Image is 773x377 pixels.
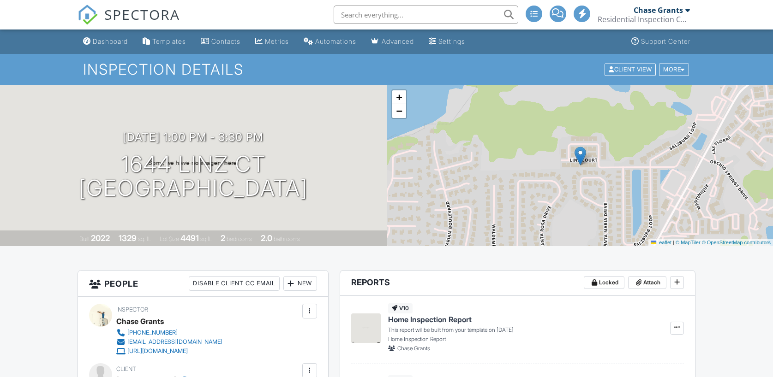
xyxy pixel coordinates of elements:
div: Contacts [211,37,240,45]
input: Search everything... [334,6,518,24]
div: 2022 [91,233,110,243]
span: bathrooms [274,236,300,242]
a: [PHONE_NUMBER] [116,328,222,337]
a: Zoom out [392,104,406,118]
span: bedrooms [227,236,252,242]
a: Leaflet [651,240,671,245]
span: Client [116,365,136,372]
a: Advanced [367,33,418,50]
div: Metrics [265,37,289,45]
h3: People [78,271,328,297]
div: Support Center [641,37,690,45]
span: | [673,240,674,245]
div: Dashboard [93,37,128,45]
div: Advanced [382,37,414,45]
div: 4491 [180,233,199,243]
div: Disable Client CC Email [189,276,280,291]
span: Built [79,236,90,242]
a: Settings [425,33,469,50]
img: The Best Home Inspection Software - Spectora [78,5,98,25]
a: Contacts [197,33,244,50]
a: Client View [604,65,658,72]
a: SPECTORA [78,12,180,32]
span: sq. ft. [138,236,151,242]
div: 2 [221,233,225,243]
span: Lot Size [160,236,179,242]
span: SPECTORA [104,5,180,24]
a: Zoom in [392,90,406,104]
div: [PHONE_NUMBER] [127,329,178,336]
div: Settings [438,37,465,45]
a: © MapTiler [676,240,701,245]
a: © OpenStreetMap contributors [702,240,771,245]
h3: [DATE] 1:00 pm - 3:30 pm [123,131,264,143]
h1: Inspection Details [83,61,689,77]
div: Templates [152,37,186,45]
a: Dashboard [79,33,132,50]
h1: 1644 Linz Ct [GEOGRAPHIC_DATA] [79,152,308,201]
div: Residential Inspection Consultants [598,15,690,24]
img: Marker [575,147,586,165]
div: New [283,276,317,291]
div: [URL][DOMAIN_NAME] [127,348,188,355]
div: Client View [605,63,656,76]
div: [EMAIL_ADDRESS][DOMAIN_NAME] [127,338,222,346]
div: 1329 [119,233,137,243]
span: + [396,91,402,103]
div: Automations [315,37,356,45]
span: sq.ft. [200,236,212,242]
a: [URL][DOMAIN_NAME] [116,347,222,356]
a: Metrics [252,33,293,50]
span: Inspector [116,306,148,313]
div: 2.0 [261,233,272,243]
div: Chase Grants [634,6,683,15]
div: Chase Grants [116,314,164,328]
span: − [396,105,402,117]
a: Support Center [628,33,694,50]
div: More [659,63,689,76]
a: [EMAIL_ADDRESS][DOMAIN_NAME] [116,337,222,347]
a: Automations (Advanced) [300,33,360,50]
a: Templates [139,33,190,50]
